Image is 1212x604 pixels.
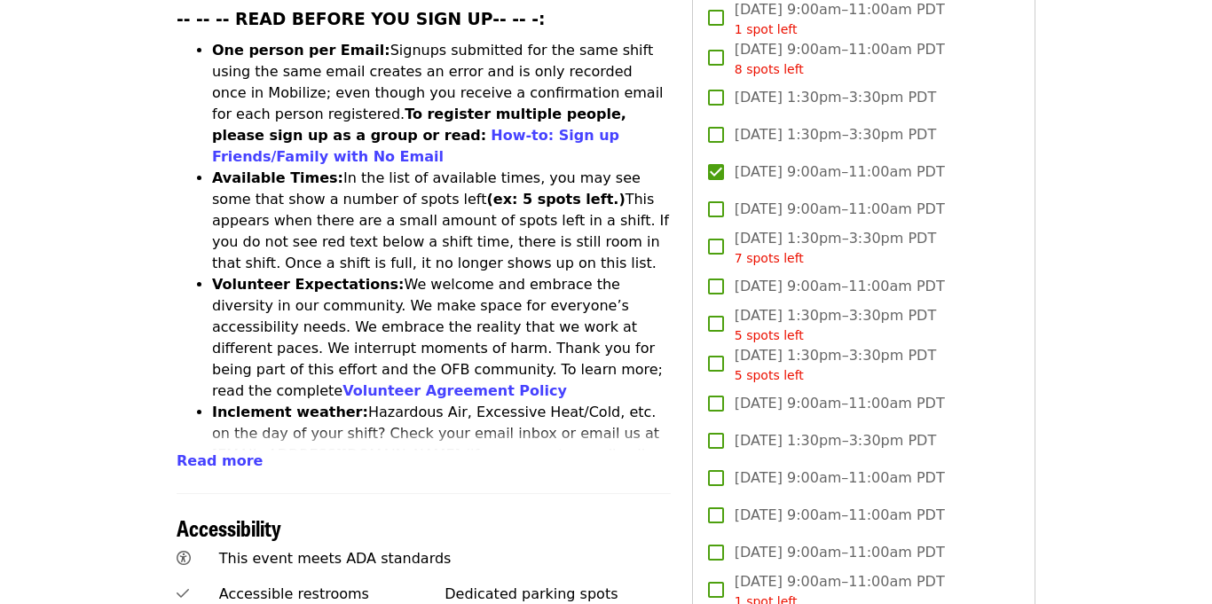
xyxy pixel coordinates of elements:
span: [DATE] 9:00am–11:00am PDT [735,276,945,297]
strong: (ex: 5 spots left.) [486,191,625,208]
span: [DATE] 9:00am–11:00am PDT [735,505,945,526]
strong: Available Times: [212,169,343,186]
span: [DATE] 9:00am–11:00am PDT [735,542,945,563]
span: [DATE] 9:00am–11:00am PDT [735,39,945,79]
li: In the list of available times, you may see some that show a number of spots left This appears wh... [212,168,671,274]
span: Accessibility [177,512,281,543]
span: [DATE] 1:30pm–3:30pm PDT [735,124,936,145]
li: Signups submitted for the same shift using the same email creates an error and is only recorded o... [212,40,671,168]
span: This event meets ADA standards [219,550,452,567]
strong: Volunteer Expectations: [212,276,405,293]
span: [DATE] 9:00am–11:00am PDT [735,199,945,220]
span: [DATE] 9:00am–11:00am PDT [735,161,945,183]
span: 5 spots left [735,328,804,342]
strong: -- -- -- READ BEFORE YOU SIGN UP-- -- -: [177,10,546,28]
i: check icon [177,585,189,602]
span: [DATE] 1:30pm–3:30pm PDT [735,228,936,268]
span: [DATE] 9:00am–11:00am PDT [735,467,945,489]
span: [DATE] 1:30pm–3:30pm PDT [735,305,936,345]
strong: One person per Email: [212,42,390,59]
span: [DATE] 1:30pm–3:30pm PDT [735,87,936,108]
span: 5 spots left [735,368,804,382]
a: How-to: Sign up Friends/Family with No Email [212,127,619,165]
span: 1 spot left [735,22,798,36]
span: [DATE] 1:30pm–3:30pm PDT [735,345,936,385]
span: [DATE] 9:00am–11:00am PDT [735,393,945,414]
span: 7 spots left [735,251,804,265]
li: Hazardous Air, Excessive Heat/Cold, etc. on the day of your shift? Check your email inbox or emai... [212,402,671,508]
a: Volunteer Agreement Policy [342,382,567,399]
li: We welcome and embrace the diversity in our community. We make space for everyone’s accessibility... [212,274,671,402]
span: 8 spots left [735,62,804,76]
i: universal-access icon [177,550,191,567]
span: Read more [177,452,263,469]
span: [DATE] 1:30pm–3:30pm PDT [735,430,936,451]
strong: To register multiple people, please sign up as a group or read: [212,106,626,144]
button: Read more [177,451,263,472]
strong: Inclement weather: [212,404,368,420]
